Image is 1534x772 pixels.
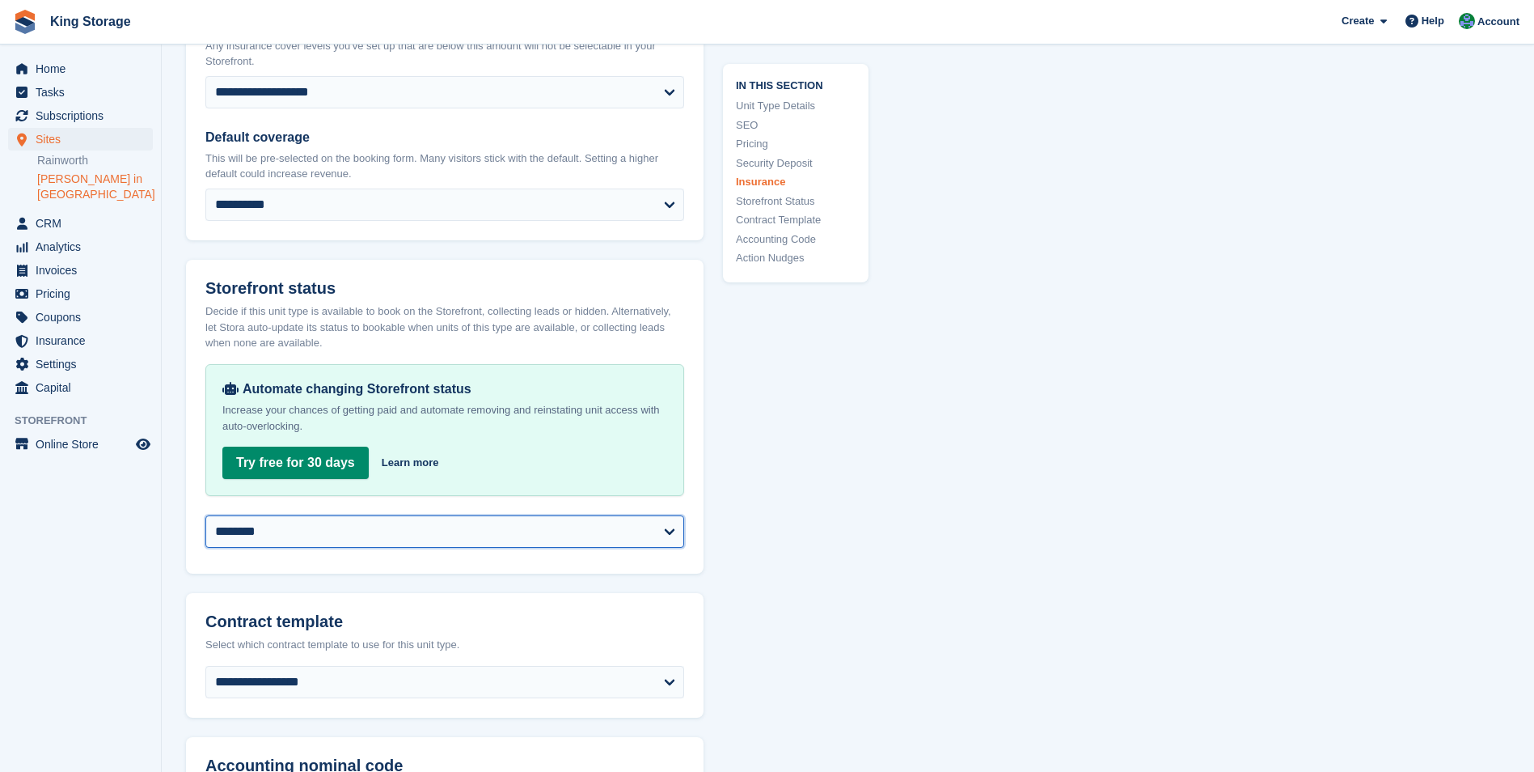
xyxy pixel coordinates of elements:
[205,279,684,298] h2: Storefront status
[205,22,684,70] p: Optionally set the minimum amount of coverage customers must have in order to book this unit type...
[8,376,153,399] a: menu
[37,172,153,202] a: [PERSON_NAME] in [GEOGRAPHIC_DATA]
[8,329,153,352] a: menu
[36,376,133,399] span: Capital
[36,282,133,305] span: Pricing
[736,231,856,247] a: Accounting Code
[44,8,137,35] a: King Storage
[736,117,856,133] a: SEO
[736,250,856,266] a: Action Nudges
[222,402,667,435] p: Increase your chances of getting paid and automate removing and reinstating unit access with auto...
[36,433,133,456] span: Online Store
[205,303,684,351] div: Decide if this unit type is available to book on the Storefront, collecting leads or hidden. Alte...
[36,81,133,104] span: Tasks
[1342,13,1374,29] span: Create
[1459,13,1475,29] img: John King
[36,212,133,235] span: CRM
[15,413,161,429] span: Storefront
[36,306,133,329] span: Coupons
[36,353,133,375] span: Settings
[133,435,153,454] a: Preview store
[8,306,153,329] a: menu
[13,10,37,34] img: stora-icon-8386f47178a22dfd0bd8f6a31ec36ba5ce8667c1dd55bd0f319d3a0aa187defe.svg
[36,57,133,80] span: Home
[736,212,856,228] a: Contract Template
[36,235,133,258] span: Analytics
[8,433,153,456] a: menu
[382,455,439,471] a: Learn more
[8,57,153,80] a: menu
[36,128,133,151] span: Sites
[8,259,153,282] a: menu
[8,128,153,151] a: menu
[8,235,153,258] a: menu
[8,81,153,104] a: menu
[222,447,369,479] a: Try free for 30 days
[736,98,856,114] a: Unit Type Details
[736,174,856,190] a: Insurance
[1422,13,1444,29] span: Help
[736,136,856,152] a: Pricing
[205,128,684,147] label: Default coverage
[736,155,856,171] a: Security Deposit
[205,637,684,653] div: Select which contract template to use for this unit type.
[8,212,153,235] a: menu
[36,259,133,282] span: Invoices
[8,104,153,127] a: menu
[222,381,667,397] div: Automate changing Storefront status
[8,282,153,305] a: menu
[205,613,684,631] h2: Contract template
[8,353,153,375] a: menu
[736,193,856,209] a: Storefront Status
[736,76,856,91] span: In this section
[205,151,684,182] p: This will be pre-selected on the booking form. Many visitors stick with the default. Setting a hi...
[37,153,153,168] a: Rainworth
[1477,14,1519,30] span: Account
[36,329,133,352] span: Insurance
[36,104,133,127] span: Subscriptions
